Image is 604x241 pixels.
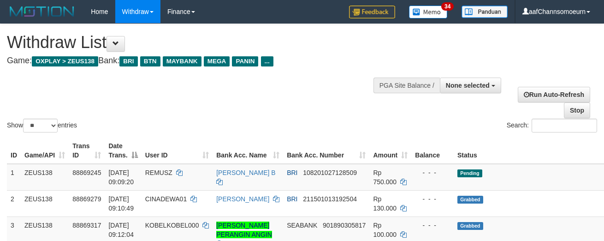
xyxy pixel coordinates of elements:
a: [PERSON_NAME] B [216,169,275,176]
span: Rp 100.000 [373,222,397,238]
div: - - - [415,168,450,177]
input: Search: [532,119,597,133]
span: Rp 750.000 [373,169,397,186]
span: ... [261,56,273,66]
div: PGA Site Balance / [373,78,440,93]
th: User ID: activate to sort column ascending [142,138,213,164]
th: Bank Acc. Name: activate to sort column ascending [213,138,283,164]
span: OXPLAY > ZEUS138 [32,56,98,66]
img: Button%20Memo.svg [409,6,448,18]
img: panduan.png [462,6,508,18]
td: ZEUS138 [21,164,69,191]
a: Stop [564,102,590,118]
span: SEABANK [287,222,317,229]
span: Copy 108201027128509 to clipboard [303,169,357,176]
span: Grabbed [457,222,483,230]
th: Balance [411,138,454,164]
td: ZEUS138 [21,190,69,217]
span: 88869279 [72,195,101,203]
td: 1 [7,164,21,191]
label: Search: [507,119,597,133]
span: REMUSZ [145,169,172,176]
span: PANIN [232,56,258,66]
span: 88869245 [72,169,101,176]
th: Amount: activate to sort column ascending [369,138,411,164]
img: MOTION_logo.png [7,5,77,18]
span: MAYBANK [163,56,201,66]
th: Trans ID: activate to sort column ascending [69,138,105,164]
span: MEGA [204,56,230,66]
label: Show entries [7,119,77,133]
div: - - - [415,194,450,204]
span: BRI [119,56,137,66]
a: Run Auto-Refresh [518,87,590,102]
th: Game/API: activate to sort column ascending [21,138,69,164]
span: Copy 211501013192504 to clipboard [303,195,357,203]
th: Date Trans.: activate to sort column descending [105,138,141,164]
span: BRI [287,169,297,176]
span: [DATE] 09:12:04 [108,222,134,238]
img: Feedback.jpg [349,6,395,18]
h1: Withdraw List [7,33,393,52]
h4: Game: Bank: [7,56,393,66]
span: [DATE] 09:10:49 [108,195,134,212]
a: [PERSON_NAME] PERANGIN ANGIN [216,222,272,238]
th: ID [7,138,21,164]
span: Pending [457,169,482,177]
select: Showentries [23,119,58,133]
span: BTN [140,56,160,66]
td: 2 [7,190,21,217]
span: BRI [287,195,297,203]
div: - - - [415,221,450,230]
span: None selected [446,82,490,89]
span: [DATE] 09:09:20 [108,169,134,186]
span: 34 [441,2,454,11]
a: [PERSON_NAME] [216,195,269,203]
button: None selected [440,78,501,93]
th: Bank Acc. Number: activate to sort column ascending [283,138,369,164]
span: 88869317 [72,222,101,229]
span: KOBELKOBEL000 [145,222,199,229]
span: Rp 130.000 [373,195,397,212]
span: Copy 901890305817 to clipboard [323,222,366,229]
span: Grabbed [457,196,483,204]
span: CINADEWA01 [145,195,187,203]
